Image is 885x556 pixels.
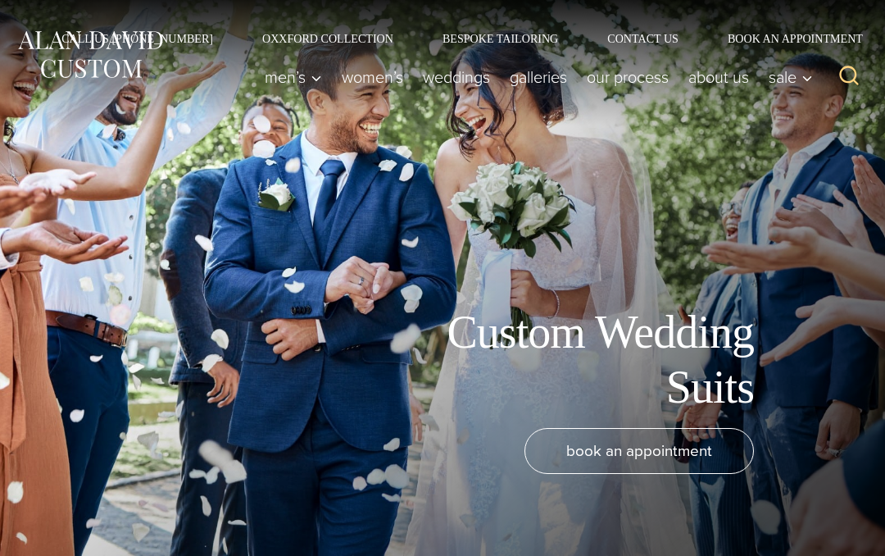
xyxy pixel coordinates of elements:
span: book an appointment [566,439,712,463]
a: About Us [678,61,759,93]
a: Women’s [332,61,413,93]
span: Men’s [265,69,322,85]
nav: Primary Navigation [255,61,821,93]
a: weddings [413,61,500,93]
a: Our Process [577,61,678,93]
a: Contact Us [583,33,703,44]
a: Book an Appointment [703,33,869,44]
a: Galleries [500,61,577,93]
img: Alan David Custom [16,27,164,82]
nav: Secondary Navigation [37,33,869,44]
a: Call Us [PHONE_NUMBER] [37,33,238,44]
a: Oxxford Collection [238,33,418,44]
span: Sale [769,69,813,85]
button: View Search Form [829,57,869,97]
a: book an appointment [524,428,754,474]
h1: Custom Wedding Suits [385,305,754,415]
a: Bespoke Tailoring [418,33,583,44]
